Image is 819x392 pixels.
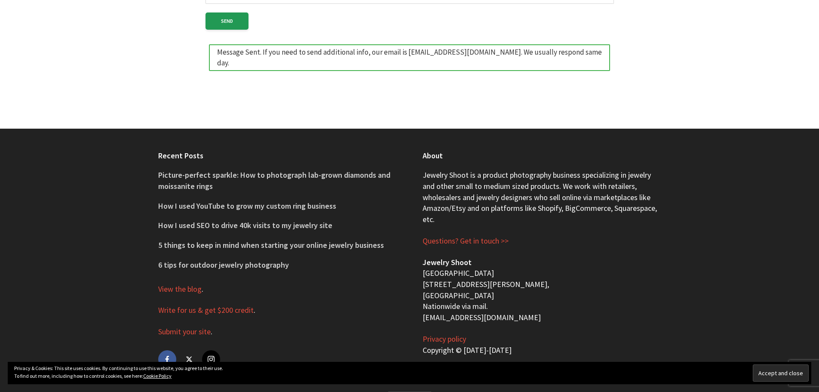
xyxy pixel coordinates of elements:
[209,44,610,71] div: Message Sent. If you need to send additional info, our email is [EMAIL_ADDRESS][DOMAIN_NAME]. We ...
[423,333,661,355] p: Copyright © [DATE]-[DATE]
[158,201,336,211] a: How I used YouTube to grow my custom ring business
[180,350,198,368] a: twitter
[158,326,397,337] p: .
[158,305,254,315] a: Write for us & get $200 credit
[158,284,397,295] p: .
[206,12,248,30] input: Send
[423,170,661,225] p: Jewelry Shoot is a product photography business specializing in jewelry and other small to medium...
[423,257,661,323] p: [GEOGRAPHIC_DATA] [STREET_ADDRESS][PERSON_NAME], [GEOGRAPHIC_DATA] Nationwide via mail. [EMAIL_AD...
[158,327,211,337] a: Submit your site
[202,350,220,368] a: instagram
[143,373,172,379] a: Cookie Policy
[158,150,397,161] h4: Recent Posts
[158,240,384,250] a: 5 things to keep in mind when starting your online jewelry business
[8,362,811,384] div: Privacy & Cookies: This site uses cookies. By continuing to use this website, you agree to their ...
[158,220,332,230] a: How I used SEO to drive 40k visits to my jewelry site
[423,150,661,161] h4: About
[158,170,390,191] a: Picture-perfect sparkle: How to photograph lab-grown diamonds and moissanite rings
[158,305,397,316] p: .
[423,236,509,246] a: Questions? Get in touch >>
[423,257,472,267] b: Jewelry Shoot
[423,334,466,344] a: Privacy policy
[158,284,202,294] a: View the blog
[753,364,809,382] input: Accept and close
[158,260,289,270] a: 6 tips for outdoor jewelry photography
[158,350,176,368] a: facebook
